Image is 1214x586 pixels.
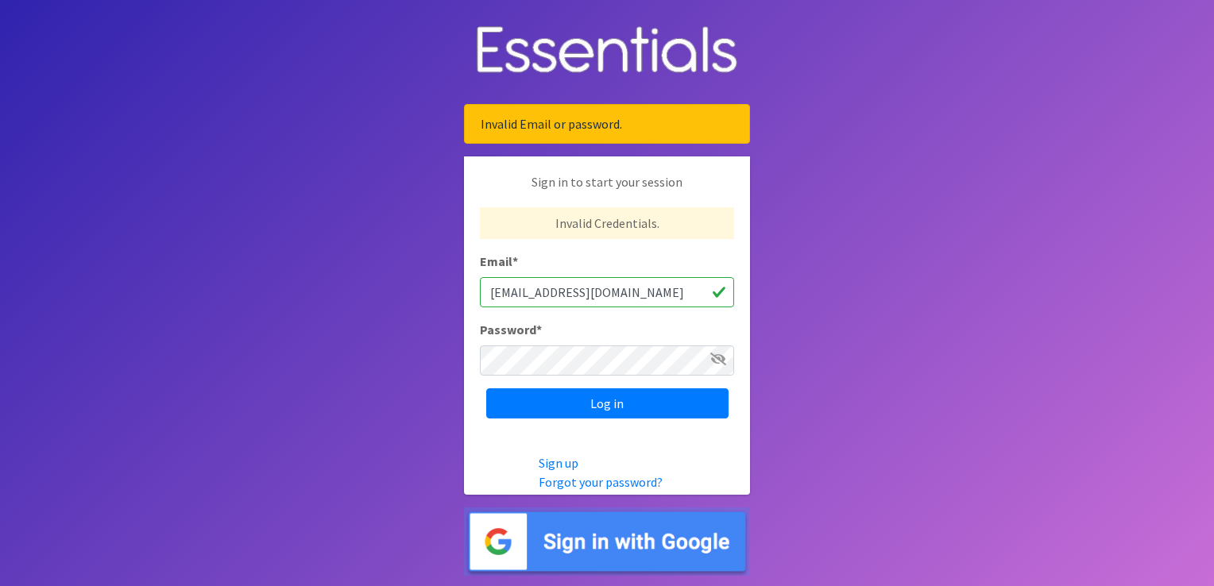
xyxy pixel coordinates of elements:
[464,507,750,576] img: Sign in with Google
[464,10,750,92] img: Human Essentials
[539,455,578,471] a: Sign up
[480,207,734,239] p: Invalid Credentials.
[480,320,542,339] label: Password
[480,252,518,271] label: Email
[536,322,542,337] abbr: required
[486,388,729,418] input: Log in
[512,253,518,269] abbr: required
[464,104,750,144] div: Invalid Email or password.
[539,474,663,490] a: Forgot your password?
[480,172,734,207] p: Sign in to start your session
